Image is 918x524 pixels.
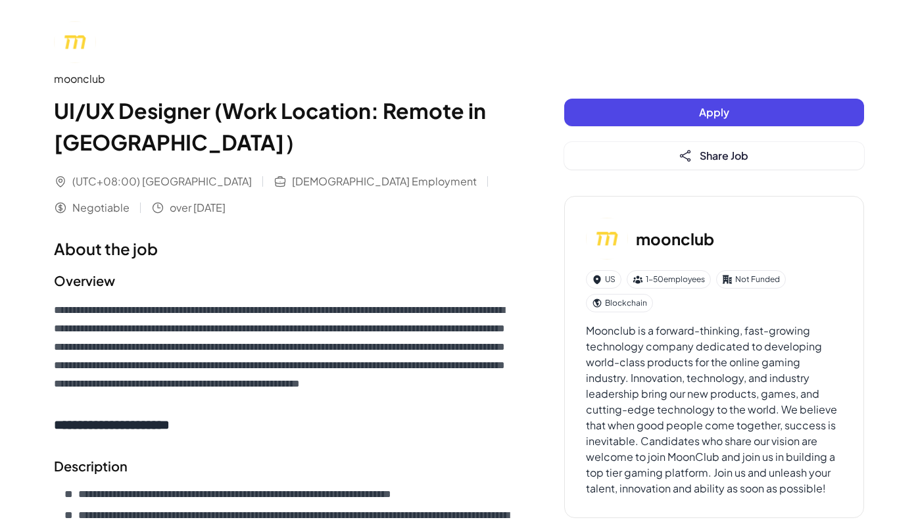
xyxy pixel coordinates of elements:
[54,271,512,291] h2: Overview
[627,270,711,289] div: 1-50 employees
[586,294,653,312] div: Blockchain
[54,456,512,476] h2: Description
[54,71,512,87] div: moonclub
[72,174,252,189] span: (UTC+08:00) [GEOGRAPHIC_DATA]
[292,174,477,189] span: [DEMOGRAPHIC_DATA] Employment
[54,21,96,63] img: mo
[54,95,512,158] h1: UI/UX Designer (Work Location: Remote in [GEOGRAPHIC_DATA]）
[700,149,748,162] span: Share Job
[564,99,864,126] button: Apply
[54,237,512,260] h1: About the job
[72,200,130,216] span: Negotiable
[586,270,621,289] div: US
[586,323,842,496] div: Moonclub is a forward-thinking, fast-growing technology company dedicated to developing world-cla...
[170,200,226,216] span: over [DATE]
[636,227,714,250] h3: moonclub
[586,218,628,260] img: mo
[564,142,864,170] button: Share Job
[699,105,729,119] span: Apply
[716,270,786,289] div: Not Funded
